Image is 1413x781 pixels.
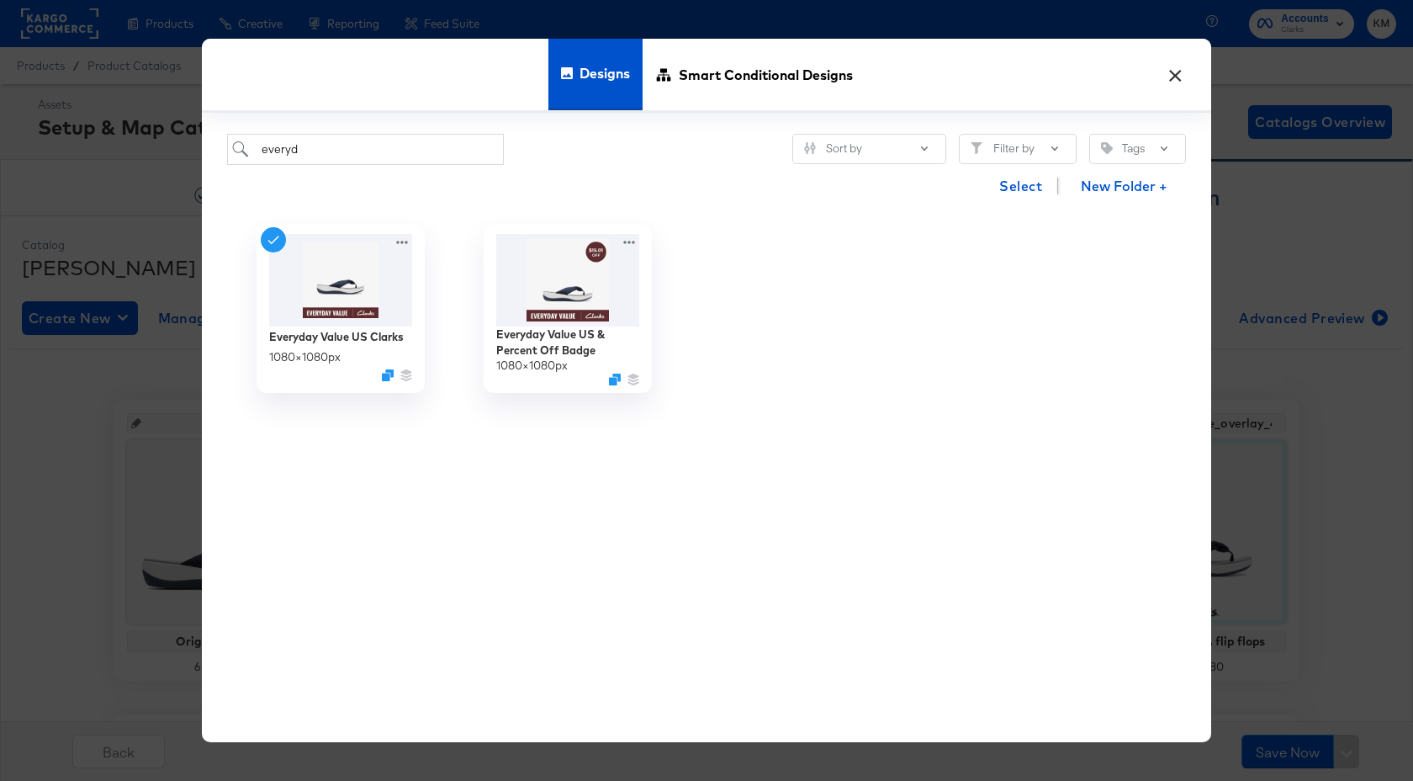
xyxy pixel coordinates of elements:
span: Smart Conditional Designs [679,38,853,112]
svg: Filter [971,142,982,154]
div: 1080 × 1080 px [269,349,341,365]
img: STYueBh4uYFxGJklvZJbag.jpg [269,234,412,327]
div: Everyday Value US & Percent Off Badge1080×1080pxDuplicate [484,225,652,393]
span: Select [999,174,1042,198]
button: Select [992,169,1049,203]
svg: Tag [1101,142,1113,154]
button: TagTags [1089,134,1186,164]
div: Everyday Value US & Percent Off Badge [496,327,639,358]
div: 1080 × 1080 px [496,358,568,374]
svg: Duplicate [382,369,394,381]
svg: Duplicate [609,373,621,385]
button: FilterFilter by [959,134,1077,164]
div: Everyday Value US Clarks [269,329,404,345]
svg: Sliders [804,142,816,154]
div: Everyday Value US Clarks1080×1080pxDuplicate [257,225,425,393]
img: TKcHcQbuA9bCrtWhlzzzbQ.jpg [496,234,639,327]
button: × [1160,56,1190,86]
input: Search for a design [227,134,504,165]
span: Designs [579,36,630,110]
button: SlidersSort by [792,134,946,164]
button: New Folder + [1066,172,1182,204]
